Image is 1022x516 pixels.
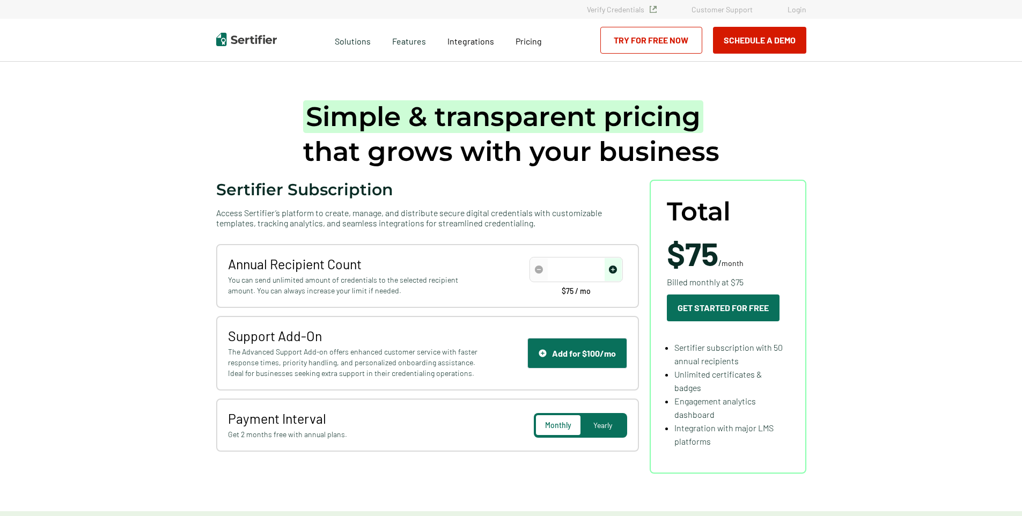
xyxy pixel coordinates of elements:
span: Billed monthly at $75 [667,275,744,289]
span: Access Sertifier’s platform to create, manage, and distribute secure digital credentials with cus... [216,208,639,228]
span: $75 [667,234,718,272]
span: Unlimited certificates & badges [674,369,762,393]
span: / [667,237,744,269]
span: Monthly [545,421,571,430]
span: Sertifier Subscription [216,180,393,200]
img: Support Icon [539,349,547,357]
span: Annual Recipient Count [228,256,481,272]
span: Engagement analytics dashboard [674,396,756,419]
span: decrease number [531,258,548,281]
img: Decrease Icon [535,266,543,274]
span: You can send unlimited amount of credentials to the selected recipient amount. You can always inc... [228,275,481,296]
img: Verified [650,6,657,13]
a: Integrations [447,33,494,47]
span: Yearly [593,421,612,430]
button: Support IconAdd for $100/mo [527,338,627,368]
img: Increase Icon [609,266,617,274]
span: Total [667,197,731,226]
button: Schedule a Demo [713,27,806,54]
a: Customer Support [692,5,753,14]
span: Integration with major LMS platforms [674,423,774,446]
a: Verify Credentials [587,5,657,14]
img: Sertifier | Digital Credentialing Platform [216,33,277,46]
span: The Advanced Support Add-on offers enhanced customer service with faster response times, priority... [228,347,481,379]
a: Try for Free Now [600,27,702,54]
div: Add for $100/mo [539,348,616,358]
span: Sertifier subscription with 50 annual recipients [674,342,783,366]
span: Features [392,33,426,47]
span: Support Add-On [228,328,481,344]
a: Login [788,5,806,14]
span: month [722,259,744,268]
span: Simple & transparent pricing [303,100,703,133]
span: Pricing [516,36,542,46]
span: Payment Interval [228,410,481,426]
button: Get Started For Free [667,294,780,321]
span: Integrations [447,36,494,46]
span: $75 / mo [562,288,591,295]
h1: that grows with your business [303,99,719,169]
span: Get 2 months free with annual plans. [228,429,481,440]
span: increase number [605,258,622,281]
span: Solutions [335,33,371,47]
a: Pricing [516,33,542,47]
